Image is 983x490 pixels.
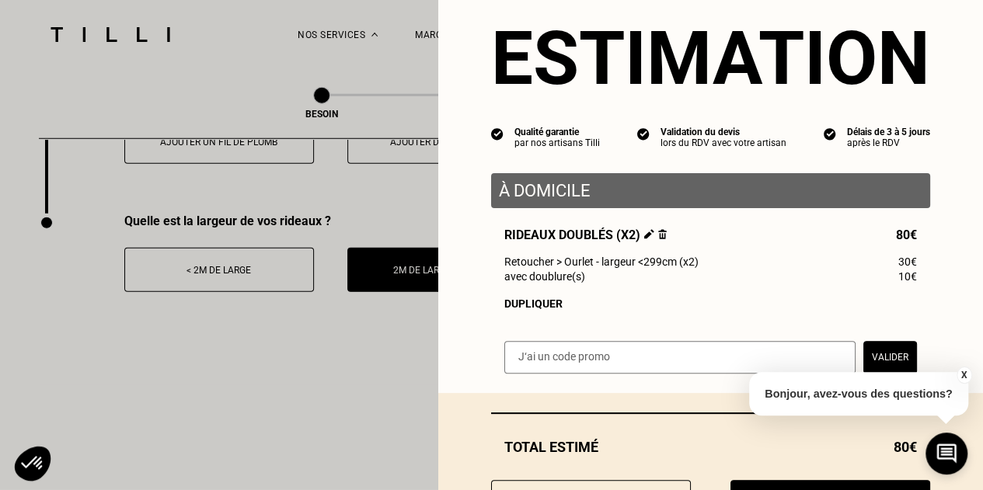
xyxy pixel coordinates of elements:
[504,270,585,283] span: avec doublure(s)
[504,228,667,242] span: Rideaux doublés (x2)
[644,229,654,239] img: Éditer
[491,15,930,102] section: Estimation
[847,127,930,137] div: Délais de 3 à 5 jours
[491,439,930,455] div: Total estimé
[504,297,917,310] div: Dupliquer
[661,127,786,137] div: Validation du devis
[749,372,968,415] p: Bonjour, avez-vous des questions?
[491,127,504,141] img: icon list info
[898,255,917,268] span: 30€
[499,181,922,200] p: À domicile
[514,127,600,137] div: Qualité garantie
[894,439,917,455] span: 80€
[504,341,856,374] input: J‘ai un code promo
[824,127,836,141] img: icon list info
[956,367,971,384] button: X
[847,137,930,148] div: après le RDV
[514,137,600,148] div: par nos artisans Tilli
[504,255,699,268] span: Retoucher > Ourlet - largeur <299cm (x2)
[661,137,786,148] div: lors du RDV avec votre artisan
[863,341,917,374] button: Valider
[898,270,917,283] span: 10€
[658,229,667,239] img: Supprimer
[637,127,650,141] img: icon list info
[896,228,917,242] span: 80€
